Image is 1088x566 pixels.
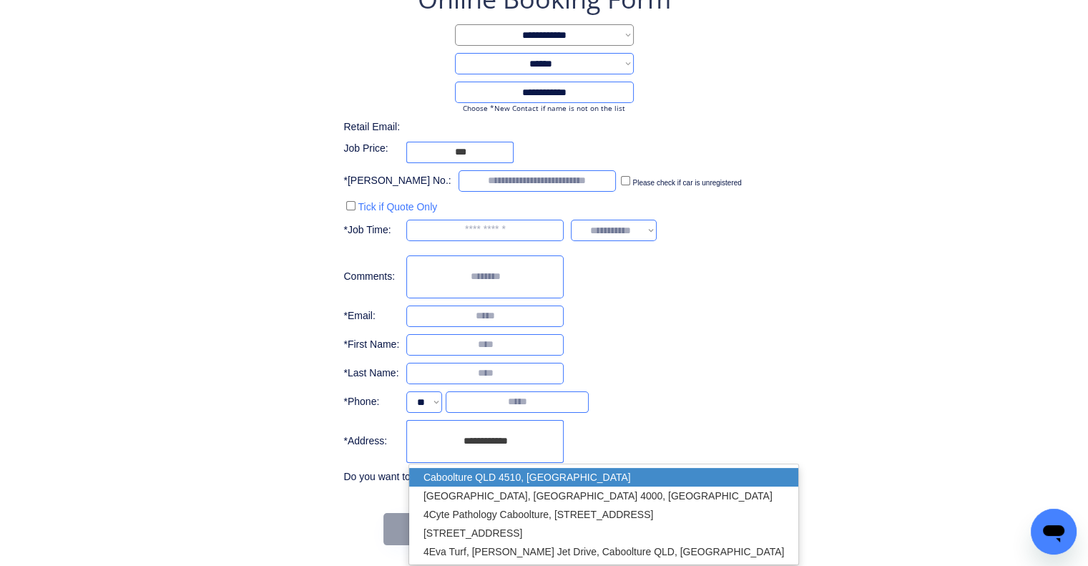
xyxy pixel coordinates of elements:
[409,524,798,542] p: [STREET_ADDRESS]
[409,468,798,487] p: Caboolture QLD 4510, [GEOGRAPHIC_DATA]
[1031,509,1077,555] iframe: Button to launch messaging window
[343,309,399,323] div: *Email:
[455,103,634,113] div: Choose *New Contact if name is not on the list
[343,142,399,156] div: Job Price:
[343,338,399,352] div: *First Name:
[409,542,798,561] p: 4Eva Turf, [PERSON_NAME] Jet Drive, Caboolture QLD, [GEOGRAPHIC_DATA]
[383,513,491,545] button: ← Back
[343,366,399,381] div: *Last Name:
[343,395,399,409] div: *Phone:
[409,487,798,505] p: [GEOGRAPHIC_DATA], [GEOGRAPHIC_DATA] 4000, [GEOGRAPHIC_DATA]
[343,223,399,238] div: *Job Time:
[343,270,399,284] div: Comments:
[632,179,741,187] label: Please check if car is unregistered
[409,505,798,524] p: 4Cyte Pathology Caboolture, [STREET_ADDRESS]
[358,201,437,213] label: Tick if Quote Only
[343,174,451,188] div: *[PERSON_NAME] No.:
[343,120,415,135] div: Retail Email:
[343,470,564,484] div: Do you want to book job at a different address?
[343,434,399,449] div: *Address:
